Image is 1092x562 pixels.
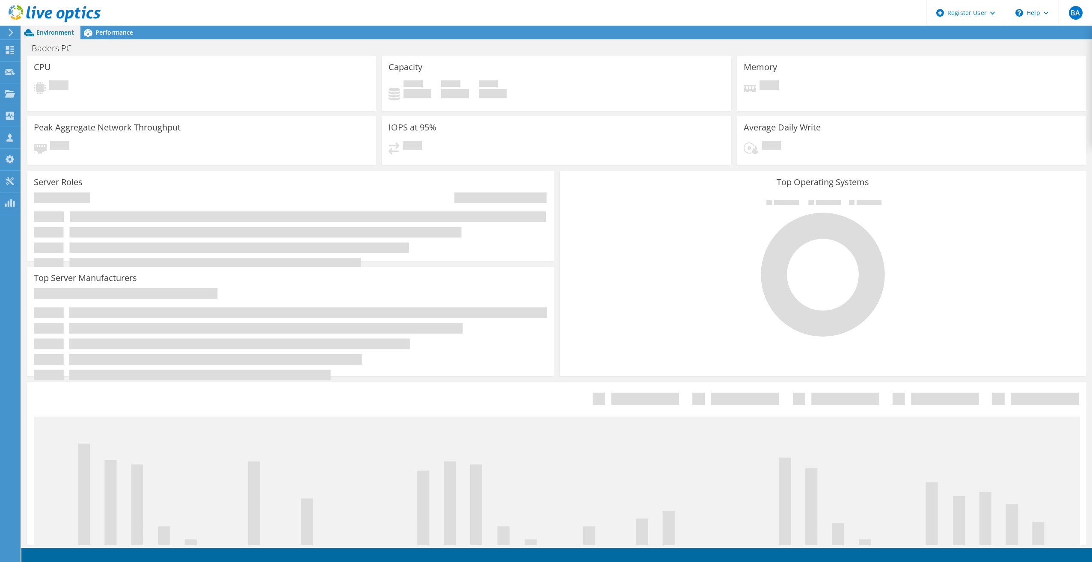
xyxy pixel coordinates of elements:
[49,80,68,92] span: Pending
[1069,6,1083,20] span: BA
[404,89,431,98] h4: 0 GiB
[95,28,133,36] span: Performance
[760,80,779,92] span: Pending
[403,141,422,152] span: Pending
[34,273,137,283] h3: Top Server Manufacturers
[34,62,51,72] h3: CPU
[34,177,83,187] h3: Server Roles
[744,123,821,132] h3: Average Daily Write
[744,62,777,72] h3: Memory
[441,80,460,89] span: Free
[389,123,436,132] h3: IOPS at 95%
[762,141,781,152] span: Pending
[1015,9,1023,17] svg: \n
[441,89,469,98] h4: 0 GiB
[566,177,1080,187] h3: Top Operating Systems
[50,141,69,152] span: Pending
[479,89,507,98] h4: 0 GiB
[389,62,422,72] h3: Capacity
[34,123,181,132] h3: Peak Aggregate Network Throughput
[36,28,74,36] span: Environment
[28,44,85,53] h1: Baders PC
[479,80,498,89] span: Total
[404,80,423,89] span: Used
